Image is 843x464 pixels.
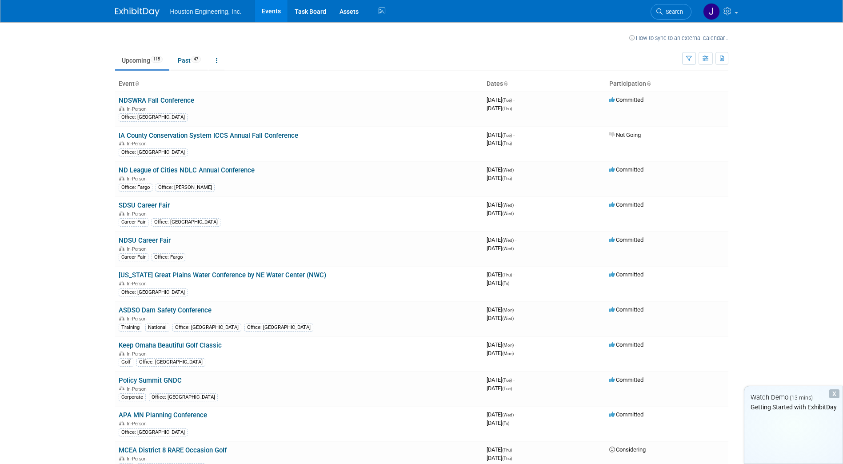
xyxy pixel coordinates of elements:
[487,446,515,453] span: [DATE]
[609,201,643,208] span: Committed
[502,351,514,356] span: (Mon)
[170,8,242,15] span: Houston Engineering, Inc.
[119,288,188,296] div: Office: [GEOGRAPHIC_DATA]
[487,350,514,356] span: [DATE]
[744,393,843,402] div: Watch Demo
[127,246,149,252] span: In-Person
[127,211,149,217] span: In-Person
[487,166,516,173] span: [DATE]
[127,316,149,322] span: In-Person
[487,210,514,216] span: [DATE]
[503,80,507,87] a: Sort by Start Date
[487,385,512,392] span: [DATE]
[502,421,509,426] span: (Fri)
[502,238,514,243] span: (Wed)
[119,306,212,314] a: ASDSO Dam Safety Conference
[119,316,124,320] img: In-Person Event
[502,211,514,216] span: (Wed)
[609,341,643,348] span: Committed
[515,201,516,208] span: -
[502,106,512,111] span: (Thu)
[156,184,215,192] div: Office: [PERSON_NAME]
[502,168,514,172] span: (Wed)
[502,203,514,208] span: (Wed)
[487,105,512,112] span: [DATE]
[172,324,241,332] div: Office: [GEOGRAPHIC_DATA]
[119,141,124,145] img: In-Person Event
[145,324,169,332] div: National
[829,389,839,398] div: Dismiss
[609,96,643,103] span: Committed
[515,236,516,243] span: -
[502,386,512,391] span: (Tue)
[502,316,514,321] span: (Wed)
[115,52,169,69] a: Upcoming115
[663,8,683,15] span: Search
[119,176,124,180] img: In-Person Event
[502,343,514,348] span: (Mon)
[502,272,512,277] span: (Thu)
[609,132,641,138] span: Not Going
[502,448,512,452] span: (Thu)
[191,56,201,63] span: 47
[487,236,516,243] span: [DATE]
[119,96,194,104] a: NDSWRA Fall Conference
[119,253,148,261] div: Career Fair
[119,246,124,251] img: In-Person Event
[127,106,149,112] span: In-Person
[119,446,227,454] a: MCEA District 8 RARE Occasion Golf
[127,351,149,357] span: In-Person
[136,358,205,366] div: Office: [GEOGRAPHIC_DATA]
[119,236,171,244] a: NDSU Career Fair
[515,341,516,348] span: -
[606,76,728,92] th: Participation
[502,378,512,383] span: (Tue)
[487,132,515,138] span: [DATE]
[487,271,515,278] span: [DATE]
[609,446,646,453] span: Considering
[119,411,207,419] a: APA MN Planning Conference
[703,3,720,20] img: Josephine Khan
[502,98,512,103] span: (Tue)
[487,201,516,208] span: [DATE]
[119,184,152,192] div: Office: Fargo
[127,456,149,462] span: In-Person
[119,166,255,174] a: ND League of Cities NDLC Annual Conference
[487,245,514,252] span: [DATE]
[119,132,298,140] a: IA County Conservation System ICCS Annual Fall Conference
[790,395,813,401] span: (13 mins)
[119,324,142,332] div: Training
[119,106,124,111] img: In-Person Event
[115,76,483,92] th: Event
[609,236,643,243] span: Committed
[119,386,124,391] img: In-Person Event
[127,281,149,287] span: In-Person
[119,271,326,279] a: [US_STATE] Great Plains Water Conference by NE Water Center (NWC)
[502,412,514,417] span: (Wed)
[119,421,124,425] img: In-Person Event
[119,218,148,226] div: Career Fair
[119,341,222,349] a: Keep Omaha Beautiful Golf Classic
[609,411,643,418] span: Committed
[502,456,512,461] span: (Thu)
[487,411,516,418] span: [DATE]
[119,211,124,216] img: In-Person Event
[152,253,185,261] div: Office: Fargo
[513,132,515,138] span: -
[244,324,313,332] div: Office: [GEOGRAPHIC_DATA]
[119,148,188,156] div: Office: [GEOGRAPHIC_DATA]
[502,141,512,146] span: (Thu)
[646,80,651,87] a: Sort by Participation Type
[502,246,514,251] span: (Wed)
[483,76,606,92] th: Dates
[515,166,516,173] span: -
[119,376,182,384] a: Policy Summit GNDC
[609,271,643,278] span: Committed
[135,80,139,87] a: Sort by Event Name
[609,306,643,313] span: Committed
[487,315,514,321] span: [DATE]
[119,393,146,401] div: Corporate
[609,376,643,383] span: Committed
[502,281,509,286] span: (Fri)
[487,175,512,181] span: [DATE]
